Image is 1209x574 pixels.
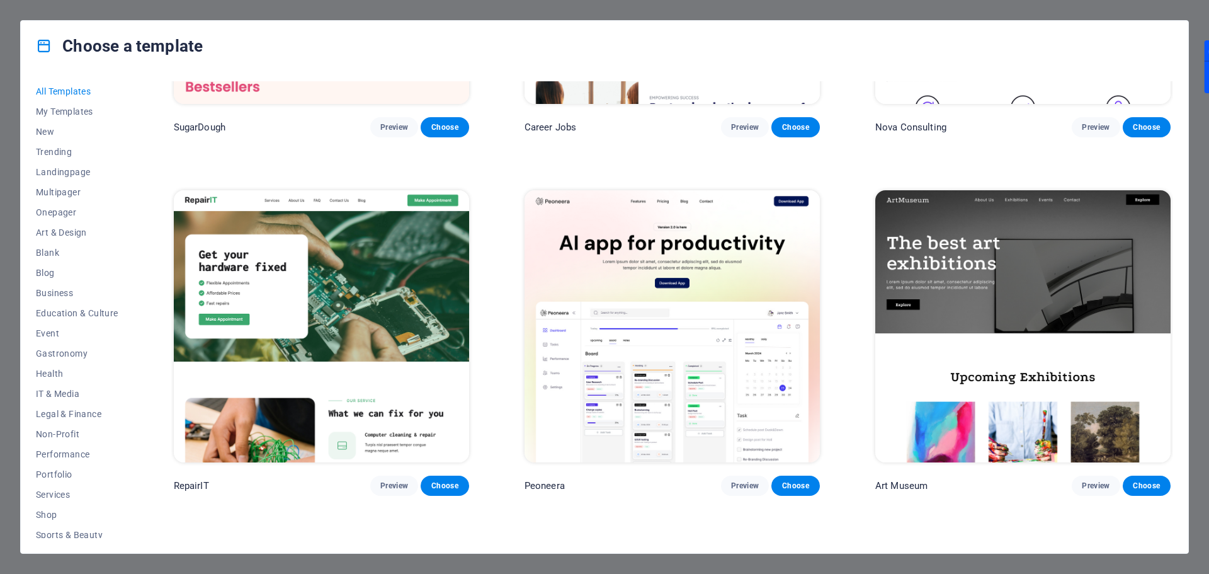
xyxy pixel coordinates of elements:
span: Event [36,328,118,338]
button: Health [36,364,118,384]
span: Choose [431,122,458,132]
button: Preview [1072,117,1120,137]
span: Portfolio [36,469,118,479]
span: Performance [36,449,118,459]
button: Services [36,485,118,505]
span: Choose [1133,481,1161,491]
span: Onepager [36,207,118,217]
button: Event [36,323,118,343]
span: Non-Profit [36,429,118,439]
button: Preview [370,476,418,496]
button: Blank [36,243,118,263]
span: Blog [36,268,118,278]
span: IT & Media [36,389,118,399]
p: RepairIT [174,479,209,492]
button: Choose [771,117,819,137]
button: Multipager [36,182,118,202]
span: Services [36,490,118,500]
span: Preview [380,481,408,491]
span: Health [36,369,118,379]
button: All Templates [36,81,118,101]
button: Art & Design [36,222,118,243]
span: Preview [1082,481,1110,491]
span: Choose [781,122,809,132]
span: All Templates [36,86,118,96]
span: Landingpage [36,167,118,177]
button: Choose [1123,117,1171,137]
button: Shop [36,505,118,525]
button: Portfolio [36,464,118,485]
p: Career Jobs [525,121,577,134]
p: Nova Consulting [875,121,946,134]
span: Preview [731,122,759,132]
button: Preview [370,117,418,137]
span: Gastronomy [36,348,118,359]
button: Non-Profit [36,424,118,444]
span: Preview [1082,122,1110,132]
button: My Templates [36,101,118,122]
span: Sports & Beauty [36,530,118,540]
button: Performance [36,444,118,464]
p: Peoneera [525,479,565,492]
button: Choose [771,476,819,496]
span: Blank [36,248,118,258]
span: Trending [36,147,118,157]
button: New [36,122,118,142]
span: Choose [1133,122,1161,132]
span: Preview [380,122,408,132]
button: Choose [421,476,468,496]
img: Art Museum [875,190,1171,462]
span: My Templates [36,106,118,117]
img: RepairIT [174,190,469,462]
span: Education & Culture [36,308,118,318]
button: Landingpage [36,162,118,182]
span: Shop [36,510,118,520]
button: Gastronomy [36,343,118,364]
button: Preview [721,117,769,137]
button: Preview [1072,476,1120,496]
h4: Choose a template [36,36,203,56]
button: Blog [36,263,118,283]
span: Legal & Finance [36,409,118,419]
button: IT & Media [36,384,118,404]
p: SugarDough [174,121,225,134]
span: Art & Design [36,227,118,238]
button: Onepager [36,202,118,222]
button: Trending [36,142,118,162]
button: Choose [421,117,468,137]
span: Choose [431,481,458,491]
button: Choose [1123,476,1171,496]
span: Choose [781,481,809,491]
span: New [36,127,118,137]
button: Preview [721,476,769,496]
span: Multipager [36,187,118,197]
button: Business [36,283,118,303]
span: Preview [731,481,759,491]
p: Art Museum [875,479,928,492]
img: Peoneera [525,190,820,462]
button: Legal & Finance [36,404,118,424]
span: Business [36,288,118,298]
button: Sports & Beauty [36,525,118,545]
button: Education & Culture [36,303,118,323]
